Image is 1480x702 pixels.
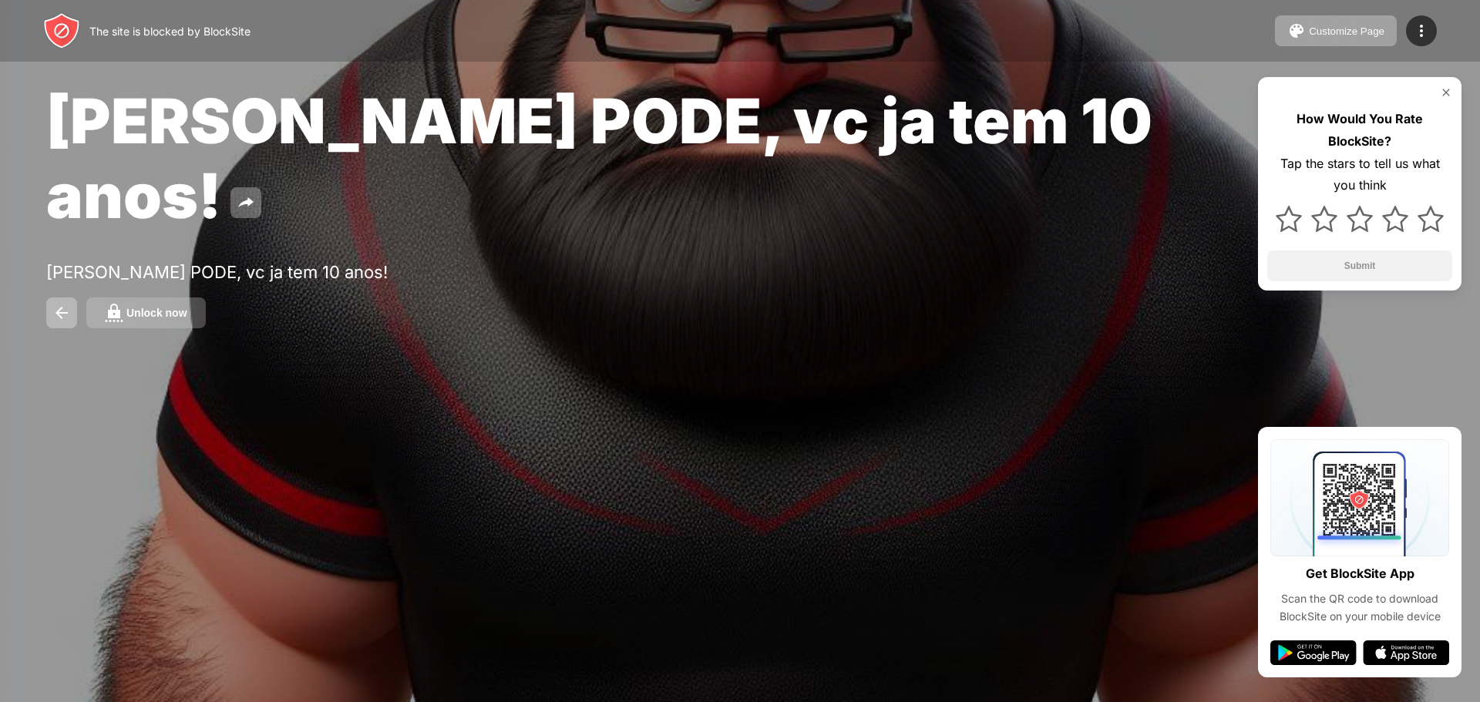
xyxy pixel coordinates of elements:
div: How Would You Rate BlockSite? [1267,108,1452,153]
img: star.svg [1347,206,1373,232]
div: Get BlockSite App [1306,563,1414,585]
button: Submit [1267,250,1452,281]
img: share.svg [237,193,255,212]
span: [PERSON_NAME] PODE, vc ja tem 10 anos! [46,83,1152,233]
img: password.svg [105,304,123,322]
img: star.svg [1382,206,1408,232]
img: star.svg [1311,206,1337,232]
img: back.svg [52,304,71,322]
button: Unlock now [86,297,206,328]
div: [PERSON_NAME] PODE, vc ja tem 10 anos! [46,262,523,282]
div: Scan the QR code to download BlockSite on your mobile device [1270,590,1449,625]
div: Customize Page [1309,25,1384,37]
img: header-logo.svg [43,12,80,49]
img: pallet.svg [1287,22,1306,40]
img: menu-icon.svg [1412,22,1431,40]
div: Unlock now [126,307,187,319]
div: Tap the stars to tell us what you think [1267,153,1452,197]
div: The site is blocked by BlockSite [89,25,251,38]
img: star.svg [1418,206,1444,232]
img: qrcode.svg [1270,439,1449,556]
img: google-play.svg [1270,640,1357,665]
img: star.svg [1276,206,1302,232]
img: app-store.svg [1363,640,1449,665]
img: rate-us-close.svg [1440,86,1452,99]
button: Customize Page [1275,15,1397,46]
